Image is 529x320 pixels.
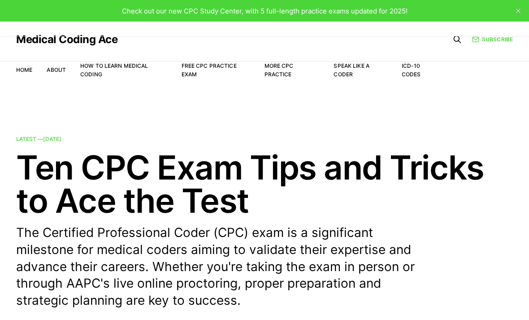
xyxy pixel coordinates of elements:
[47,66,66,73] a: About
[16,34,117,45] a: Medical Coding Ace
[16,224,429,309] p: The Certified Professional Coder (CPC) exam is a significant milestone for medical coders aiming ...
[16,66,32,73] a: Home
[472,35,513,44] a: Subscribe
[402,62,421,78] a: ICD-10 Codes
[182,62,237,78] a: Free CPC Practice Exam
[43,136,61,142] time: [DATE]
[16,136,61,142] span: Latest —
[334,62,369,78] a: Speak Like a Coder
[122,7,408,15] span: Check out our new CPC Study Center, with 5 full-length practice exams updated for 2025!
[16,151,513,217] h2: Ten CPC Exam Tips and Tricks to Ace the Test
[80,62,148,78] a: How to Learn Medical Coding
[511,4,525,18] button: close
[264,62,294,78] a: More CPC Practice
[380,276,529,320] iframe: portal-trigger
